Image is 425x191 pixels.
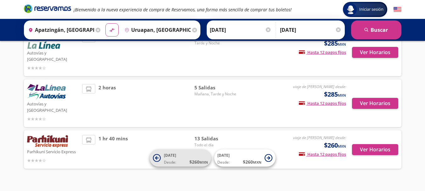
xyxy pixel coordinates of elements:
[164,153,176,158] span: [DATE]
[27,33,60,49] img: Autovías y La Línea
[194,91,238,97] span: Mañana, Tarde y Noche
[24,4,71,13] i: Brand Logo
[217,160,230,165] span: Desde:
[293,135,346,140] em: viaje de [PERSON_NAME] desde:
[122,22,191,38] input: Buscar Destino
[352,144,398,155] button: Ver Horarios
[351,20,401,39] button: Buscar
[338,42,346,47] small: MXN
[299,49,346,55] span: Hasta 12 pagos fijos
[74,7,292,13] em: ¡Bienvenido a la nueva experiencia de compra de Reservamos, una forma más sencilla de comprar tus...
[299,100,346,106] span: Hasta 12 pagos fijos
[357,6,386,13] span: Iniciar sesión
[293,84,346,89] em: viaje de [PERSON_NAME] desde:
[189,159,208,165] span: $ 260
[27,148,79,155] p: Parhikuni Servicio Express
[338,144,346,149] small: MXN
[98,33,116,71] span: 2 horas
[27,100,79,113] p: Autovías y [GEOGRAPHIC_DATA]
[150,149,211,167] button: [DATE]Desde:$260MXN
[98,135,128,164] span: 1 hr 40 mins
[324,39,346,48] span: $285
[194,135,238,142] span: 13 Salidas
[324,141,346,150] span: $260
[352,47,398,58] button: Ver Horarios
[26,22,94,38] input: Buscar Origen
[299,151,346,157] span: Hasta 12 pagos fijos
[352,98,398,109] button: Ver Horarios
[199,160,208,165] small: MXN
[214,149,276,167] button: [DATE]Desde:$260MXN
[27,84,66,100] img: Autovías y La Línea
[243,159,261,165] span: $ 260
[98,84,116,122] span: 2 horas
[280,22,342,38] input: Opcional
[394,6,401,14] button: English
[217,153,230,158] span: [DATE]
[27,135,68,148] img: Parhikuni Servicio Express
[210,22,271,38] input: Elegir Fecha
[194,142,238,148] span: Todo el día
[194,84,238,91] span: 5 Salidas
[324,90,346,99] span: $285
[27,49,79,62] p: Autovías y [GEOGRAPHIC_DATA]
[194,40,238,46] span: Tarde y Noche
[253,160,261,165] small: MXN
[24,4,71,15] a: Brand Logo
[338,93,346,98] small: MXN
[164,160,176,165] span: Desde:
